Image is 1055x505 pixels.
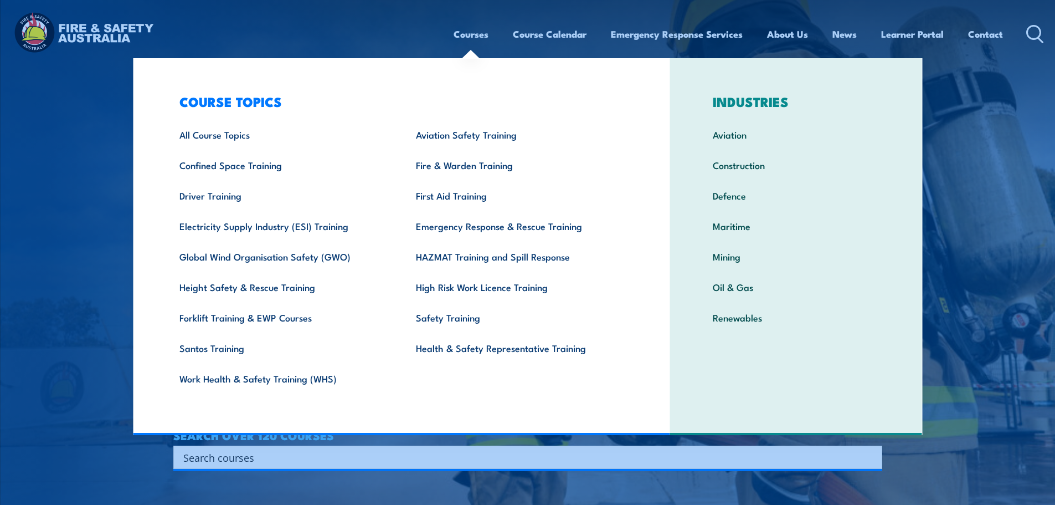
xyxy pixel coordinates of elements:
a: Aviation Safety Training [399,119,635,150]
a: News [832,19,857,49]
a: Mining [696,241,897,272]
a: Renewables [696,302,897,333]
a: HAZMAT Training and Spill Response [399,241,635,272]
a: Courses [454,19,488,49]
a: Work Health & Safety Training (WHS) [162,363,399,394]
a: Construction [696,150,897,180]
a: Driver Training [162,180,399,211]
a: Forklift Training & EWP Courses [162,302,399,333]
button: Search magnifier button [863,450,878,465]
a: Santos Training [162,333,399,363]
h4: SEARCH OVER 120 COURSES [173,429,882,441]
a: About Us [767,19,808,49]
a: Electricity Supply Industry (ESI) Training [162,211,399,241]
a: Fire & Warden Training [399,150,635,180]
a: First Aid Training [399,180,635,211]
a: Emergency Response Services [611,19,743,49]
a: Safety Training [399,302,635,333]
a: Course Calendar [513,19,586,49]
a: All Course Topics [162,119,399,150]
a: Emergency Response & Rescue Training [399,211,635,241]
a: Health & Safety Representative Training [399,333,635,363]
a: Maritime [696,211,897,241]
a: Defence [696,180,897,211]
a: Aviation [696,119,897,150]
a: High Risk Work Licence Training [399,272,635,302]
a: Oil & Gas [696,272,897,302]
input: Search input [183,449,858,466]
h3: COURSE TOPICS [162,94,635,109]
a: Contact [968,19,1003,49]
a: Global Wind Organisation Safety (GWO) [162,241,399,272]
a: Height Safety & Rescue Training [162,272,399,302]
h3: INDUSTRIES [696,94,897,109]
form: Search form [186,450,860,465]
a: Learner Portal [881,19,944,49]
a: Confined Space Training [162,150,399,180]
